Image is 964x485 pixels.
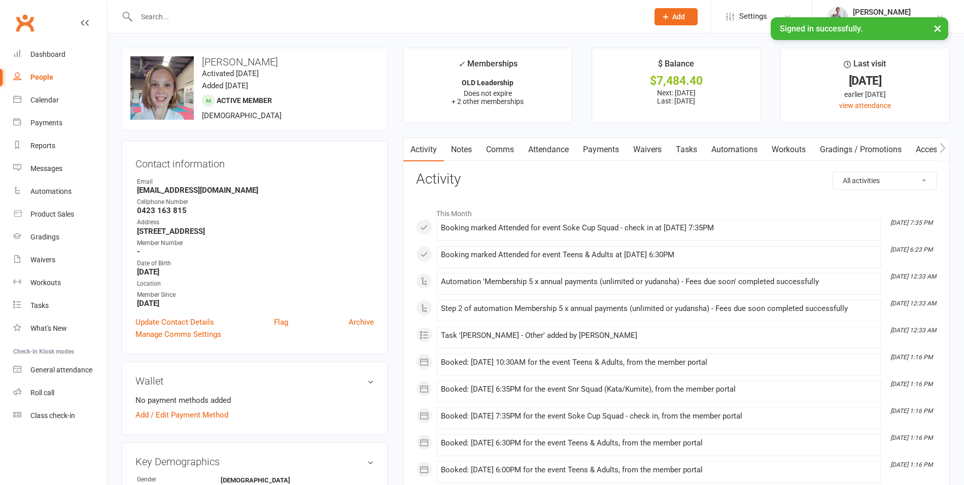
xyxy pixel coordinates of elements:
h3: Key Demographics [135,456,374,467]
a: What's New [13,317,107,340]
span: Active member [217,96,272,105]
div: Booked: [DATE] 6:00PM for the event Teens & Adults, from the member portal [441,466,876,474]
a: Activity [403,138,444,161]
a: Gradings [13,226,107,249]
i: [DATE] 1:16 PM [890,434,933,441]
div: Gender [137,475,221,484]
div: Date of Birth [137,259,374,268]
a: Waivers [13,249,107,271]
i: [DATE] 12:33 AM [890,300,936,307]
span: [DEMOGRAPHIC_DATA] [202,111,282,120]
strong: [DATE] [137,267,374,276]
time: Activated [DATE] [202,69,259,78]
div: Class check-in [30,411,75,420]
a: Messages [13,157,107,180]
div: Automation 'Membership 5 x annual payments (unlimited or yudansha) - Fees due soon' completed suc... [441,278,876,286]
strong: [DATE] [137,299,374,308]
a: Reports [13,134,107,157]
a: Dashboard [13,43,107,66]
div: Task '[PERSON_NAME] - Other' added by [PERSON_NAME] [441,331,876,340]
strong: OLD Leadership [462,79,513,87]
strong: [DEMOGRAPHIC_DATA] [221,476,290,484]
a: Update Contact Details [135,316,214,328]
a: Payments [576,138,626,161]
i: [DATE] 1:16 PM [890,354,933,361]
span: Does not expire [464,89,512,97]
time: Added [DATE] [202,81,248,90]
strong: [EMAIL_ADDRESS][DOMAIN_NAME] [137,186,374,195]
a: General attendance kiosk mode [13,359,107,382]
div: Workouts [30,279,61,287]
div: Tasks [30,301,49,309]
a: Workouts [765,138,813,161]
h3: Wallet [135,375,374,387]
i: ✓ [458,59,465,69]
a: Tasks [669,138,704,161]
div: Product Sales [30,210,74,218]
div: Booked: [DATE] 6:30PM for the event Teens & Adults, from the member portal [441,439,876,447]
h3: Activity [416,171,937,187]
i: [DATE] 7:35 PM [890,219,933,226]
div: Payments [30,119,62,127]
a: Roll call [13,382,107,404]
div: Step 2 of automation Membership 5 x annual payments (unlimited or yudansha) - Fees due soon compl... [441,304,876,313]
i: [DATE] 1:16 PM [890,380,933,388]
div: Roll call [30,389,54,397]
p: Next: [DATE] Last: [DATE] [601,89,751,105]
button: × [928,17,947,39]
a: view attendance [839,101,891,110]
a: Waivers [626,138,669,161]
a: Tasks [13,294,107,317]
div: Member Since [137,290,374,300]
div: $ Balance [658,57,694,76]
a: Add / Edit Payment Method [135,409,228,421]
span: Signed in successfully. [780,24,863,33]
h3: [PERSON_NAME] [130,56,379,67]
a: Clubworx [12,10,38,36]
i: [DATE] 12:33 AM [890,273,936,280]
i: [DATE] 1:16 PM [890,461,933,468]
div: Member Number [137,238,374,248]
strong: - [137,247,374,256]
div: People [30,73,53,81]
div: Cellphone Number [137,197,374,207]
input: Search... [133,10,641,24]
div: Last visit [844,57,886,76]
div: Address [137,218,374,227]
a: Workouts [13,271,107,294]
div: Booked: [DATE] 10:30AM for the event Teens & Adults, from the member portal [441,358,876,367]
img: thumb_image1623729628.png [828,7,848,27]
div: Booked: [DATE] 6:35PM for the event Snr Squad (Kata/Kumite), from the member portal [441,385,876,394]
a: Calendar [13,89,107,112]
a: People [13,66,107,89]
div: Booking marked Attended for event Soke Cup Squad - check in at [DATE] 7:35PM [441,224,876,232]
div: Dashboard [30,50,65,58]
a: Automations [13,180,107,203]
i: [DATE] 6:23 PM [890,246,933,253]
li: No payment methods added [135,394,374,406]
a: Comms [479,138,521,161]
div: Messages [30,164,62,172]
li: This Month [416,203,937,219]
div: [DATE] [790,76,940,86]
i: [DATE] 1:16 PM [890,407,933,414]
div: $7,484.40 [601,76,751,86]
a: Notes [444,138,479,161]
div: [PERSON_NAME] [853,8,925,17]
strong: 0423 163 815 [137,206,374,215]
strong: [STREET_ADDRESS] [137,227,374,236]
div: Sunshine Coast Karate [853,17,925,26]
a: Automations [704,138,765,161]
div: Memberships [458,57,518,76]
div: Calendar [30,96,59,104]
span: Settings [739,5,767,28]
div: Booked: [DATE] 7:35PM for the event Soke Cup Squad - check in, from the member portal [441,412,876,421]
a: Manage Comms Settings [135,328,221,340]
span: Add [672,13,685,21]
div: Location [137,279,374,289]
div: Gradings [30,233,59,241]
a: Flag [274,316,288,328]
a: Product Sales [13,203,107,226]
div: Reports [30,142,55,150]
div: Automations [30,187,72,195]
